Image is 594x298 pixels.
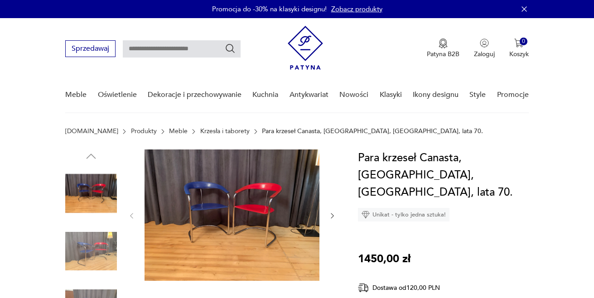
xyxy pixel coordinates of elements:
a: Meble [65,77,87,112]
a: Produkty [131,128,157,135]
img: Ikona diamentu [362,211,370,219]
a: Style [469,77,486,112]
a: Kuchnia [252,77,278,112]
h1: Para krzeseł Canasta, [GEOGRAPHIC_DATA], [GEOGRAPHIC_DATA], lata 70. [358,149,543,201]
a: Sprzedawaj [65,46,116,53]
p: 1450,00 zł [358,250,410,268]
a: Klasyki [380,77,402,112]
p: Patyna B2B [427,50,459,58]
a: Meble [169,128,188,135]
div: 0 [520,38,527,45]
img: Zdjęcie produktu Para krzeseł Canasta, Arrben, Włochy, lata 70. [145,149,319,281]
a: Zobacz produkty [331,5,382,14]
p: Promocja do -30% na klasyki designu! [212,5,327,14]
p: Para krzeseł Canasta, [GEOGRAPHIC_DATA], [GEOGRAPHIC_DATA], lata 70. [262,128,483,135]
button: Zaloguj [474,38,495,58]
a: [DOMAIN_NAME] [65,128,118,135]
button: Szukaj [225,43,236,54]
a: Krzesła i taborety [200,128,250,135]
button: Sprzedawaj [65,40,116,57]
img: Ikona medalu [439,38,448,48]
img: Zdjęcie produktu Para krzeseł Canasta, Arrben, Włochy, lata 70. [65,168,117,219]
a: Ikony designu [413,77,459,112]
a: Promocje [497,77,529,112]
a: Antykwariat [290,77,328,112]
img: Zdjęcie produktu Para krzeseł Canasta, Arrben, Włochy, lata 70. [65,226,117,277]
div: Dostawa od 120,00 PLN [358,282,467,293]
img: Patyna - sklep z meblami i dekoracjami vintage [288,26,323,70]
button: 0Koszyk [509,38,529,58]
img: Ikonka użytkownika [480,38,489,48]
a: Oświetlenie [98,77,137,112]
img: Ikona dostawy [358,282,369,293]
a: Dekoracje i przechowywanie [148,77,241,112]
img: Ikona koszyka [514,38,523,48]
a: Nowości [339,77,368,112]
p: Zaloguj [474,50,495,58]
p: Koszyk [509,50,529,58]
button: Patyna B2B [427,38,459,58]
a: Ikona medaluPatyna B2B [427,38,459,58]
div: Unikat - tylko jedna sztuka! [358,208,449,221]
